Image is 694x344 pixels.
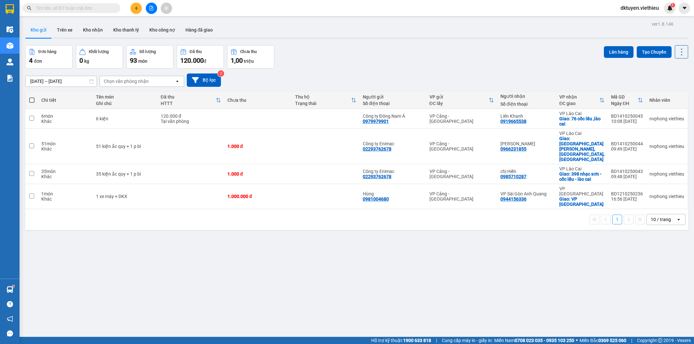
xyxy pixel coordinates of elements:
th: Toggle SortBy [292,92,360,109]
div: 51 kiện ắc quy + 1 p bì [96,144,154,149]
strong: 1900 633 818 [403,338,431,343]
div: VP Cảng - [GEOGRAPHIC_DATA] [429,141,494,152]
div: Khác [41,146,89,152]
span: 93 [130,57,137,64]
div: Thu hộ [295,94,351,99]
button: Trên xe [52,22,78,38]
div: Người gửi [363,94,423,99]
div: Khác [41,119,89,124]
div: 1 xe máy + DKX [96,194,154,199]
span: search [27,6,32,10]
div: Tại văn phòng [161,119,221,124]
div: VP [GEOGRAPHIC_DATA] [559,186,605,196]
span: Miền Bắc [579,337,626,344]
div: Trạng thái [295,101,351,106]
img: logo-vxr [6,4,14,14]
span: triệu [244,59,254,64]
th: Toggle SortBy [608,92,646,109]
div: 51 món [41,141,89,146]
div: 10:08 [DATE] [611,119,643,124]
div: 1.000.000 đ [227,194,289,199]
div: nvphong.viethieu [649,194,684,199]
sup: 1 [12,285,14,287]
span: | [631,337,632,344]
div: Khối lượng [89,49,109,54]
span: 120.000 [180,57,204,64]
span: ⚪️ [576,339,578,342]
span: caret-down [682,5,687,11]
img: icon-new-feature [667,5,673,11]
button: caret-down [679,3,690,14]
button: Bộ lọc [187,73,221,87]
input: Select a date range. [26,76,97,86]
div: Đã thu [190,49,202,54]
div: 09:48 [DATE] [611,174,643,179]
div: Khác [41,174,89,179]
div: Chọn văn phòng nhận [104,78,149,85]
div: 0985710287 [500,174,526,179]
div: 02293762678 [363,174,391,179]
div: Chi tiết [41,98,89,103]
div: Người nhận [500,94,553,99]
div: Giao: 014 Trần Phú, Bắc Cường, LC [559,136,605,162]
div: Đã thu [161,94,216,99]
button: aim [161,3,172,14]
div: 1.000 đ [227,171,289,177]
button: Đã thu120.000đ [177,45,224,69]
div: 1.000 đ [227,144,289,149]
div: 0966231855 [500,146,526,152]
div: chị Hiền [500,169,553,174]
img: warehouse-icon [7,42,13,49]
button: plus [130,3,142,14]
span: dktuyen.viethieu [615,4,664,12]
span: 1 [672,3,674,7]
div: VP Lào Cai [559,111,605,116]
input: Tìm tên, số ĐT hoặc mã đơn [36,5,113,12]
button: Kho nhận [78,22,108,38]
sup: 1 [671,3,675,7]
strong: 0369 525 060 [598,338,626,343]
button: Số lượng93món [126,45,173,69]
div: 09:49 [DATE] [611,146,643,152]
span: Hỗ trợ kỹ thuật: [371,337,431,344]
div: Chưa thu [227,98,289,103]
div: HTTT [161,101,216,106]
div: nvphong.viethieu [649,171,684,177]
div: ver 1.8.146 [652,20,674,28]
div: Chưa thu [240,49,257,54]
span: aim [164,6,169,10]
div: Số điện thoại [363,101,423,106]
span: món [138,59,147,64]
div: Nhân viên [649,98,684,103]
button: file-add [146,3,157,14]
span: 1,00 [231,57,243,64]
span: đ [204,59,206,64]
th: Toggle SortBy [556,92,608,109]
button: Tạo Chuyến [637,46,672,58]
div: Khác [41,196,89,202]
span: 4 [29,57,33,64]
div: 0919665538 [500,119,526,124]
div: VP Lào Cai [559,166,605,171]
button: Lên hàng [604,46,633,58]
button: Khối lượng0kg [76,45,123,69]
div: BD1210250236 [611,191,643,196]
div: 16:56 [DATE] [611,196,643,202]
div: nvphong.viethieu [649,116,684,121]
div: VP Cảng - [GEOGRAPHIC_DATA] [429,113,494,124]
span: plus [134,6,139,10]
button: Hàng đã giao [180,22,218,38]
div: 1 món [41,191,89,196]
div: Giao: 398 nhạc sơn - cốc lếu - lào cai [559,171,605,182]
svg: open [175,79,180,84]
div: Công ty Đông Nam Á [363,113,423,119]
span: file-add [149,6,154,10]
div: Huy Hùng [500,141,553,146]
div: Ngày ĐH [611,101,638,106]
div: Tên món [96,94,154,99]
button: Kho thanh lý [108,22,144,38]
th: Toggle SortBy [426,92,497,109]
div: 35 kiện ắc quy + 1 p bì [96,171,154,177]
div: BD1410250044 [611,141,643,146]
div: Giao: 76 cốc lếu ,lào cai [559,116,605,126]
